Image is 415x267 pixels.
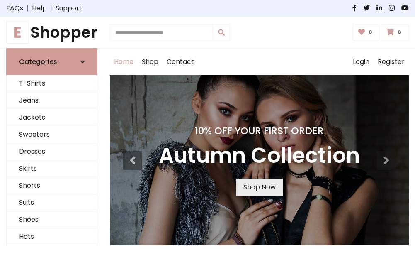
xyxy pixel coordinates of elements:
h3: Autumn Collection [159,143,360,169]
span: E [6,21,29,44]
a: Suits [7,194,97,211]
a: Jeans [7,92,97,109]
span: | [47,3,56,13]
a: Contact [163,49,198,75]
a: Home [110,49,138,75]
a: Dresses [7,143,97,160]
a: Shop Now [236,179,283,196]
a: Hats [7,228,97,245]
a: Shop [138,49,163,75]
span: 0 [366,29,374,36]
a: Register [374,49,409,75]
a: Skirts [7,160,97,177]
a: T-Shirts [7,75,97,92]
a: Sweaters [7,126,97,143]
span: 0 [396,29,403,36]
span: | [23,3,32,13]
a: Jackets [7,109,97,126]
a: Categories [6,48,97,75]
a: Help [32,3,47,13]
a: 0 [381,24,409,40]
a: Shoes [7,211,97,228]
a: EShopper [6,23,97,42]
h4: 10% Off Your First Order [159,125,360,137]
a: Support [56,3,82,13]
h1: Shopper [6,23,97,42]
a: FAQs [6,3,23,13]
a: 0 [353,24,380,40]
a: Shorts [7,177,97,194]
a: Login [349,49,374,75]
h6: Categories [19,58,57,66]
